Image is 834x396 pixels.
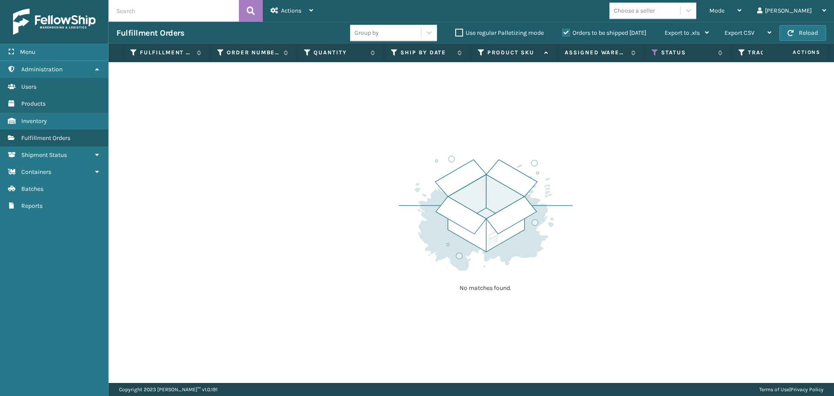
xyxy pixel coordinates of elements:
label: Order Number [227,49,279,57]
span: Mode [709,7,725,14]
img: logo [13,9,96,35]
span: Inventory [21,117,47,125]
div: Choose a seller [614,6,655,15]
span: Batches [21,185,43,193]
label: Quantity [314,49,366,57]
h3: Fulfillment Orders [116,28,184,38]
span: Actions [765,45,826,60]
p: Copyright 2023 [PERSON_NAME]™ v 1.0.191 [119,383,218,396]
label: Use regular Palletizing mode [455,29,544,37]
label: Status [661,49,714,57]
a: Terms of Use [759,386,789,393]
span: Menu [20,48,35,56]
div: | [759,383,824,396]
span: Users [21,83,36,90]
span: Products [21,100,46,107]
span: Fulfillment Orders [21,134,70,142]
span: Shipment Status [21,151,67,159]
a: Privacy Policy [791,386,824,393]
label: Assigned Warehouse [565,49,627,57]
label: Product SKU [487,49,540,57]
label: Ship By Date [400,49,453,57]
span: Administration [21,66,63,73]
span: Actions [281,7,301,14]
span: Export CSV [725,29,755,37]
span: Export to .xls [665,29,700,37]
label: Fulfillment Order Id [140,49,192,57]
label: Tracking Number [748,49,801,57]
label: Orders to be shipped [DATE] [562,29,646,37]
div: Group by [354,28,379,37]
span: Containers [21,168,51,176]
span: Reports [21,202,43,210]
button: Reload [779,25,826,41]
